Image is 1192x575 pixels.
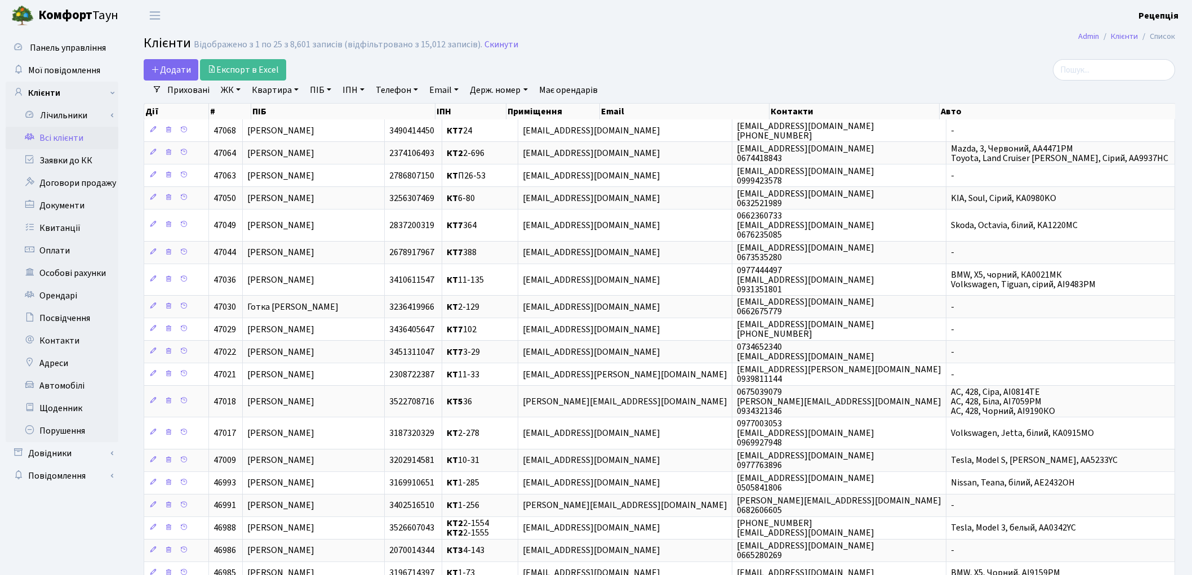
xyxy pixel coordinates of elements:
b: КТ [447,454,458,467]
span: [PERSON_NAME] [247,500,314,512]
span: 3402516510 [389,500,434,512]
span: [EMAIL_ADDRESS][DOMAIN_NAME] [523,346,660,358]
span: [PHONE_NUMBER] [EMAIL_ADDRESS][DOMAIN_NAME] [737,517,874,539]
span: [EMAIL_ADDRESS][DOMAIN_NAME] [523,247,660,259]
span: [EMAIL_ADDRESS][DOMAIN_NAME] [523,192,660,204]
span: [PERSON_NAME] [247,274,314,286]
span: - [951,500,954,512]
b: КТ2 [447,517,463,529]
a: Рецепція [1138,9,1178,23]
span: [PERSON_NAME] [247,192,314,204]
b: КТ [447,500,458,512]
span: [PERSON_NAME] [247,545,314,557]
span: [EMAIL_ADDRESS][DOMAIN_NAME] [523,219,660,231]
span: [PERSON_NAME][EMAIL_ADDRESS][DOMAIN_NAME] 0682606605 [737,494,941,516]
span: KIA, Soul, Сірий, KA0980KO [951,192,1056,204]
span: [EMAIL_ADDRESS][PERSON_NAME][DOMAIN_NAME] [523,368,727,381]
span: [PERSON_NAME] [247,427,314,439]
span: 46986 [214,545,236,557]
span: [EMAIL_ADDRESS][DOMAIN_NAME] [523,522,660,534]
span: 3410611547 [389,274,434,286]
a: Скинути [484,39,518,50]
span: [PERSON_NAME] [247,477,314,489]
a: Лічильники [13,104,118,127]
a: Адреси [6,352,118,375]
span: [PERSON_NAME] [247,147,314,159]
a: Експорт в Excel [200,59,286,81]
span: [EMAIL_ADDRESS][DOMAIN_NAME] [523,545,660,557]
a: Довідники [6,442,118,465]
span: 47021 [214,368,236,381]
span: 2-1554 2-1555 [447,517,489,539]
span: 47064 [214,147,236,159]
span: [EMAIL_ADDRESS][DOMAIN_NAME] [523,477,660,489]
a: Щоденник [6,397,118,420]
span: 47029 [214,323,236,336]
span: 1-285 [447,477,479,489]
span: Tesla, Model S, [PERSON_NAME], AA5233YC [951,454,1118,467]
span: - [951,124,954,137]
th: # [209,104,251,119]
a: Держ. номер [465,81,532,100]
span: [PERSON_NAME][EMAIL_ADDRESS][DOMAIN_NAME] [523,500,727,512]
b: КТ [447,301,458,313]
span: Панель управління [30,42,106,54]
th: ІПН [435,104,506,119]
span: 2374106493 [389,147,434,159]
span: Volkswagen, Jetta, білий, КА0915МО [951,427,1094,439]
span: 364 [447,219,477,231]
span: [EMAIL_ADDRESS][PERSON_NAME][DOMAIN_NAME] 0939811144 [737,363,941,385]
span: 3522708716 [389,395,434,408]
span: [EMAIL_ADDRESS][DOMAIN_NAME] 0999423578 [737,165,874,187]
span: Nissan, Teana, білий, AE2432OH [951,477,1075,489]
a: Посвідчення [6,307,118,329]
span: 3256307469 [389,192,434,204]
span: 11-135 [447,274,484,286]
span: 46991 [214,500,236,512]
span: [EMAIL_ADDRESS][DOMAIN_NAME] 0662675779 [737,296,874,318]
b: КТ [447,192,458,204]
span: BMW, X5, чорний, КА0021МК Volkswagen, Tiguan, сірий, АІ9483РМ [951,269,1096,291]
span: [EMAIL_ADDRESS][DOMAIN_NAME] [PHONE_NUMBER] [737,120,874,142]
a: Порушення [6,420,118,442]
span: [EMAIL_ADDRESS][DOMAIN_NAME] [523,323,660,336]
span: AC, 428, Сіра, АІ0814ТЕ AC, 428, Біла, АІ7059РМ AC, 428, Чорний, АІ9190КО [951,386,1055,417]
span: [EMAIL_ADDRESS][DOMAIN_NAME] 0977763896 [737,449,874,471]
span: - [951,247,954,259]
a: Квартира [247,81,303,100]
span: Додати [151,64,191,76]
span: - [951,170,954,182]
span: 2786807150 [389,170,434,182]
span: 47049 [214,219,236,231]
a: Всі клієнти [6,127,118,149]
span: 6-80 [447,192,475,204]
span: 3187320329 [389,427,434,439]
span: [EMAIL_ADDRESS][DOMAIN_NAME] 0674418843 [737,142,874,164]
span: 47068 [214,124,236,137]
span: Мої повідомлення [28,64,100,77]
span: 0662360733 [EMAIL_ADDRESS][DOMAIN_NAME] 0676235085 [737,210,874,241]
span: 1-256 [447,500,479,512]
span: 3436405647 [389,323,434,336]
span: 4-143 [447,545,484,557]
b: КТ7 [447,346,463,358]
a: Мої повідомлення [6,59,118,82]
span: Skoda, Octavia, білий, KA1220MC [951,219,1078,231]
span: Mazda, 3, Червоний, AA4471PM Toyota, Land Cruiser [PERSON_NAME], Сірий, AA9937HC [951,142,1168,164]
span: [PERSON_NAME][EMAIL_ADDRESS][DOMAIN_NAME] [523,395,727,408]
span: Tesla, Model 3, белый, АА0342YC [951,522,1076,534]
span: [PERSON_NAME] [247,346,314,358]
span: 2-696 [447,147,484,159]
a: Клієнти [1111,30,1138,42]
span: 47022 [214,346,236,358]
span: 3169910651 [389,477,434,489]
a: Заявки до КК [6,149,118,172]
th: Авто [940,104,1176,119]
span: 46988 [214,522,236,534]
span: - [951,346,954,358]
span: 47044 [214,247,236,259]
a: Документи [6,194,118,217]
span: 10-31 [447,454,479,467]
b: КТ7 [447,323,463,336]
span: [EMAIL_ADDRESS][DOMAIN_NAME] [523,147,660,159]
